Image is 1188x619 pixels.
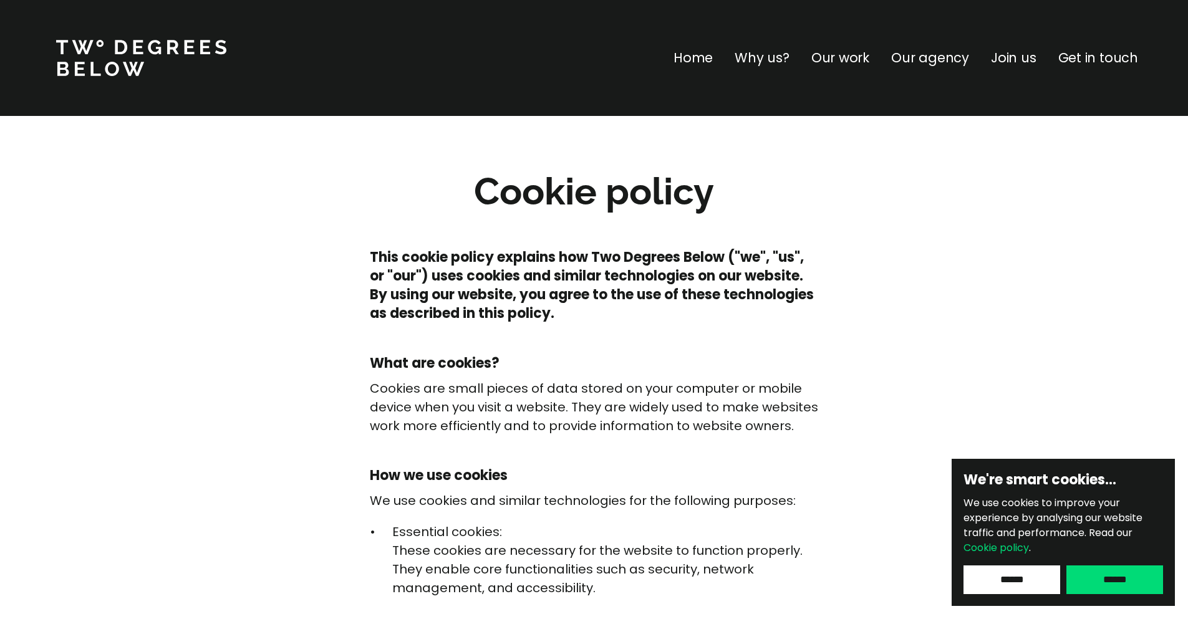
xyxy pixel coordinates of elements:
h4: How we use cookies [370,466,818,485]
p: Cookies are small pieces of data stored on your computer or mobile device when you visit a websit... [370,379,818,435]
a: Our agency [891,48,969,68]
h4: What are cookies? [370,354,818,373]
p: We use cookies and similar technologies for the following purposes: [370,491,818,510]
h2: Cookie policy [407,166,781,217]
h4: This cookie policy explains how Two Degrees Below ("we", "us", or "our") uses cookies and similar... [370,248,818,323]
a: Cookie policy [963,540,1029,555]
a: Why us? [735,48,790,68]
a: Join us [991,48,1036,68]
h6: We're smart cookies… [963,471,1163,489]
a: Our work [811,48,869,68]
p: We use cookies to improve your experience by analysing our website traffic and performance. [963,496,1163,555]
p: Essential cookies: These cookies are necessary for the website to function properly. They enable ... [392,522,818,616]
a: Get in touch [1058,48,1138,68]
span: Read our . [963,525,1132,555]
a: Home [674,48,713,68]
